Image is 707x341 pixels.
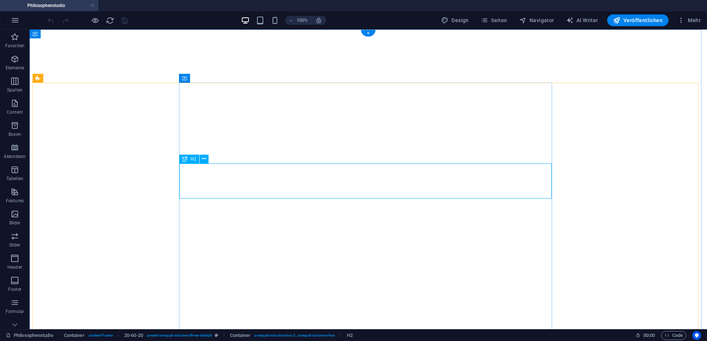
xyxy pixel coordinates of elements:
button: Klicke hier, um den Vorschau-Modus zu verlassen [91,16,99,25]
p: Bilder [9,220,21,226]
span: Klick zum Auswählen. Doppelklick zum Bearbeiten [230,331,251,340]
span: Seiten [481,17,507,24]
p: Formular [6,309,24,314]
button: AI Writer [563,14,601,26]
span: : [649,333,650,338]
h6: Session-Zeit [636,331,655,340]
p: Favoriten [5,43,24,49]
button: Usercentrics [692,331,701,340]
div: Design (Strg+Alt+Y) [438,14,472,26]
span: . unequal-columns-box-2 .unequal-columns-box [253,331,335,340]
span: Design [441,17,469,24]
i: Bei Größenänderung Zoomstufe automatisch an das gewählte Gerät anpassen. [315,17,322,24]
button: Veröffentlichen [607,14,669,26]
p: Boxen [9,131,21,137]
span: Klick zum Auswählen. Doppelklick zum Bearbeiten [64,331,85,340]
span: Veröffentlichen [613,17,663,24]
span: . preset-unequal-columns-three-default [146,331,212,340]
button: Design [438,14,472,26]
i: Dieses Element ist ein anpassbares Preset [215,333,218,337]
span: AI Writer [566,17,598,24]
p: Spalten [7,87,23,93]
button: Seiten [478,14,510,26]
span: Klick zum Auswählen. Doppelklick zum Bearbeiten [347,331,353,340]
p: Slider [9,242,21,248]
p: Akkordeon [4,154,26,159]
nav: breadcrumb [64,331,353,340]
span: . content-frame [88,331,113,340]
button: 100% [285,16,311,25]
span: 00 00 [643,331,655,340]
p: Features [6,198,24,204]
p: Header [7,264,22,270]
a: Klick, um Auswahl aufzuheben. Doppelklick öffnet Seitenverwaltung [6,331,53,340]
p: Footer [8,286,21,292]
span: Klick zum Auswählen. Doppelklick zum Bearbeiten [124,331,143,340]
span: H2 [190,157,196,161]
span: Mehr [677,17,701,24]
i: Seite neu laden [106,16,114,25]
p: Content [7,109,23,115]
button: Mehr [674,14,704,26]
div: + [361,30,375,37]
button: Code [661,331,686,340]
button: reload [105,16,114,25]
span: Navigator [519,17,554,24]
p: Elemente [6,65,24,71]
span: Code [664,331,683,340]
h6: 100% [296,16,308,25]
button: Navigator [516,14,557,26]
p: Tabellen [6,176,23,182]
